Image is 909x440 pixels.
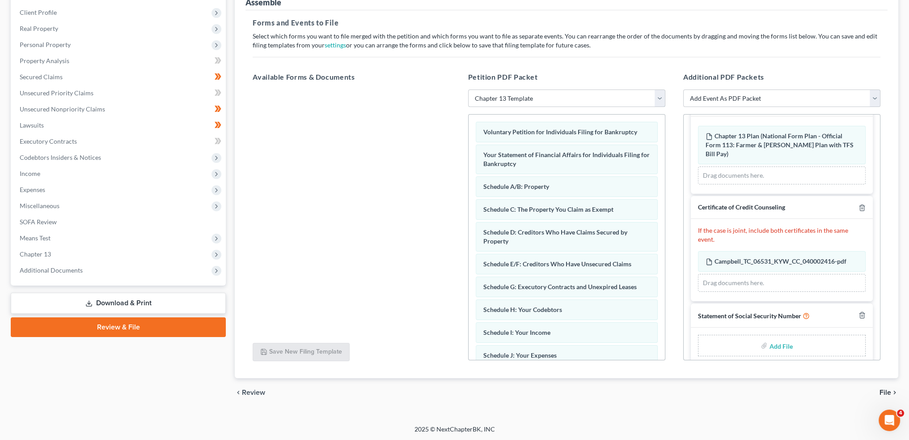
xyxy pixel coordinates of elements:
[897,410,904,417] span: 4
[253,343,350,362] button: Save New Filing Template
[13,53,226,69] a: Property Analysis
[698,274,866,292] div: Drag documents here.
[20,266,83,274] span: Additional Documents
[13,69,226,85] a: Secured Claims
[879,389,891,396] span: File
[325,41,346,49] a: settings
[20,218,57,226] span: SOFA Review
[11,293,226,314] a: Download & Print
[253,17,880,28] h5: Forms and Events to File
[20,234,51,242] span: Means Test
[683,72,880,82] h5: Additional PDF Packets
[483,228,627,245] span: Schedule D: Creditors Who Have Claims Secured by Property
[235,389,242,396] i: chevron_left
[468,73,538,81] span: Petition PDF Packet
[483,260,631,268] span: Schedule E/F: Creditors Who Have Unsecured Claims
[20,73,63,81] span: Secured Claims
[20,250,51,258] span: Chapter 13
[20,186,45,193] span: Expenses
[13,101,226,117] a: Unsecured Nonpriority Claims
[20,202,59,209] span: Miscellaneous
[483,283,637,290] span: Schedule G: Executory Contracts and Unexpired Leases
[483,151,650,167] span: Your Statement of Financial Affairs for Individuals Filing for Bankruptcy
[483,205,613,213] span: Schedule C: The Property You Claim as Exempt
[698,203,785,211] span: Certificate of Credit Counseling
[698,312,801,320] span: Statement of Social Security Number
[13,214,226,230] a: SOFA Review
[891,389,898,396] i: chevron_right
[20,25,58,32] span: Real Property
[698,226,866,244] p: If the case is joint, include both certificates in the same event.
[483,306,562,313] span: Schedule H: Your Codebtors
[253,72,450,82] h5: Available Forms & Documents
[879,410,900,431] iframe: Intercom live chat
[20,121,44,129] span: Lawsuits
[20,137,77,145] span: Executory Contracts
[20,105,105,113] span: Unsecured Nonpriority Claims
[13,85,226,101] a: Unsecured Priority Claims
[235,389,274,396] button: chevron_left Review
[20,89,93,97] span: Unsecured Priority Claims
[11,317,226,337] a: Review & File
[20,154,101,161] span: Codebtors Insiders & Notices
[253,32,880,50] p: Select which forms you want to file merged with the petition and which forms you want to file as ...
[715,257,846,265] span: Campbell_TC_06531_KYW_CC_040002416-pdf
[13,133,226,150] a: Executory Contracts
[13,117,226,133] a: Lawsuits
[483,128,637,136] span: Voluntary Petition for Individuals Filing for Bankruptcy
[483,183,549,190] span: Schedule A/B: Property
[698,167,866,184] div: Drag documents here.
[706,132,854,158] span: Chapter 13 Plan (National Form Plan - Official Form 113: Farmer & [PERSON_NAME] Plan with TFS Bil...
[483,351,557,359] span: Schedule J: Your Expenses
[20,170,40,177] span: Income
[20,9,57,16] span: Client Profile
[483,329,550,336] span: Schedule I: Your Income
[20,41,71,48] span: Personal Property
[20,57,69,64] span: Property Analysis
[242,389,265,396] span: Review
